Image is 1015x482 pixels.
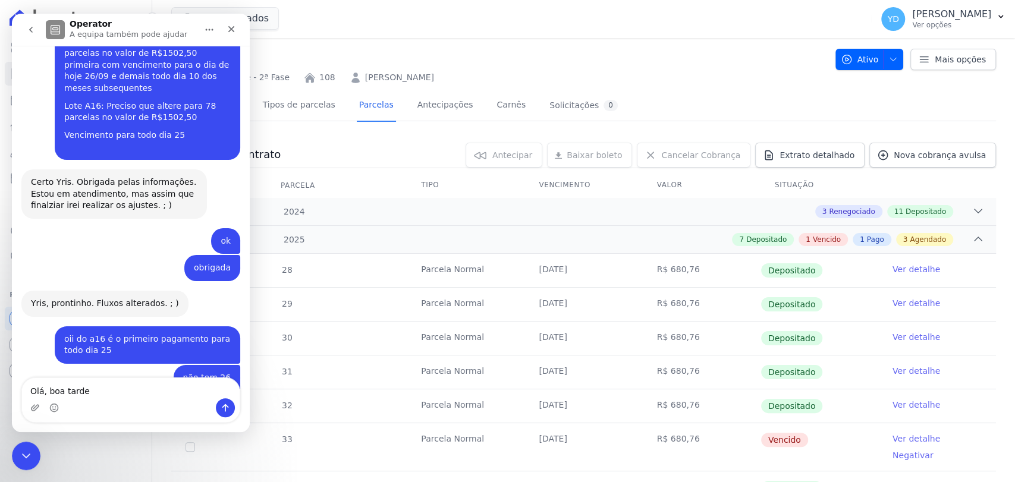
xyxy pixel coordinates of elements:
[761,433,808,447] span: Vencido
[524,423,642,471] td: [DATE]
[524,254,642,287] td: [DATE]
[822,206,827,217] span: 3
[5,193,147,216] a: Transferências
[806,234,810,245] span: 1
[524,322,642,355] td: [DATE]
[365,71,434,84] a: [PERSON_NAME]
[266,174,329,197] div: Parcela
[643,173,761,198] th: Valor
[494,90,528,122] a: Carnês
[171,7,279,30] button: 4 selecionados
[260,90,338,122] a: Tipos de parcelas
[415,90,476,122] a: Antecipações
[10,156,195,205] div: Certo Yris. Obrigada pelas informações.Estou em atendimento, mas assim que finalziar irei realiza...
[761,297,823,311] span: Depositado
[5,114,147,138] a: Lotes
[407,288,524,321] td: Parcela Normal
[841,49,879,70] span: Ativo
[643,423,761,471] td: R$ 680,76
[761,365,823,379] span: Depositado
[761,173,878,198] th: Situação
[935,53,986,65] span: Mais opções
[643,322,761,355] td: R$ 680,76
[643,389,761,423] td: R$ 680,76
[58,15,175,27] p: A equipa também pode ajudar
[10,288,142,302] div: Plataformas
[407,254,524,287] td: Parcela Normal
[12,442,40,470] iframe: Intercom live chat
[643,288,761,321] td: R$ 680,76
[52,116,219,139] div: Vencimento para todo dia 25 ​
[281,265,293,275] span: 28
[171,40,826,67] h2: 108
[281,434,293,444] span: 33
[18,389,28,399] button: Carregar anexo
[867,234,884,245] span: Pago
[5,333,147,357] a: Conta Hent
[172,241,228,267] div: obrigada
[162,351,228,377] div: não tem 26
[893,433,940,445] a: Ver detalhe
[893,297,940,309] a: Ver detalhe
[739,234,744,245] span: 7
[761,331,823,345] span: Depositado
[52,87,219,110] div: Lote A16: Preciso que altere para 78 parcelas no valor de R$1502,50
[407,322,524,355] td: Parcela Normal
[407,173,524,198] th: Tipo
[813,234,841,245] span: Vencido
[835,49,904,70] button: Ativo
[761,399,823,413] span: Depositado
[5,36,147,59] a: Visão Geral
[894,149,986,161] span: Nova cobrança avulsa
[912,8,991,20] p: [PERSON_NAME]
[906,206,946,217] span: Depositado
[10,241,228,277] div: YRIS diz…
[524,288,642,321] td: [DATE]
[912,20,991,30] p: Ver opções
[19,175,186,198] div: Estou em atendimento, mas assim que finalziar irei realizar os ajustes. ; )
[10,313,228,351] div: YRIS diz…
[10,364,228,385] textarea: Envie uma mensagem...
[407,423,524,471] td: Parcela Normal
[281,333,293,342] span: 30
[19,163,186,175] div: Certo Yris. Obrigada pelas informações.
[887,15,898,23] span: YD
[547,90,620,122] a: Solicitações0
[755,143,865,168] a: Extrato detalhado
[524,173,642,198] th: Vencimento
[869,143,996,168] a: Nova cobrança avulsa
[893,263,940,275] a: Ver detalhe
[10,215,228,242] div: YRIS diz…
[319,71,335,84] a: 108
[5,62,147,86] a: Contratos
[910,234,946,245] span: Agendado
[209,5,230,26] div: Fechar
[52,23,219,81] div: Lote A15: Preciso que altere para 78 parcelas no valor de R$1502,50 primeira com vencimento para ...
[903,234,908,245] span: 3
[199,215,228,241] div: ok
[10,156,228,215] div: Adriane diz…
[281,367,293,376] span: 31
[10,277,177,303] div: Yris, prontinho. Fluxos alterados. ; )
[829,206,875,217] span: Renegociado
[643,254,761,287] td: R$ 680,76
[780,149,854,161] span: Extrato detalhado
[171,358,219,370] div: não tem 26
[894,206,903,217] span: 11
[43,313,228,350] div: oii do a16 é o primeiro pagamento para todo dia 25
[761,263,823,278] span: Depositado
[5,307,147,330] a: Recebíveis
[5,166,147,190] a: Minha Carteira
[204,385,223,404] button: Enviar mensagem…
[910,49,996,70] a: Mais opções
[5,245,147,269] a: Negativação
[860,234,865,245] span: 1
[5,140,147,164] a: Clientes
[524,355,642,389] td: [DATE]
[604,100,618,111] div: 0
[893,331,940,343] a: Ver detalhe
[19,284,167,296] div: Yris, prontinho. Fluxos alterados. ; )
[549,100,618,111] div: Solicitações
[893,451,934,460] a: Negativar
